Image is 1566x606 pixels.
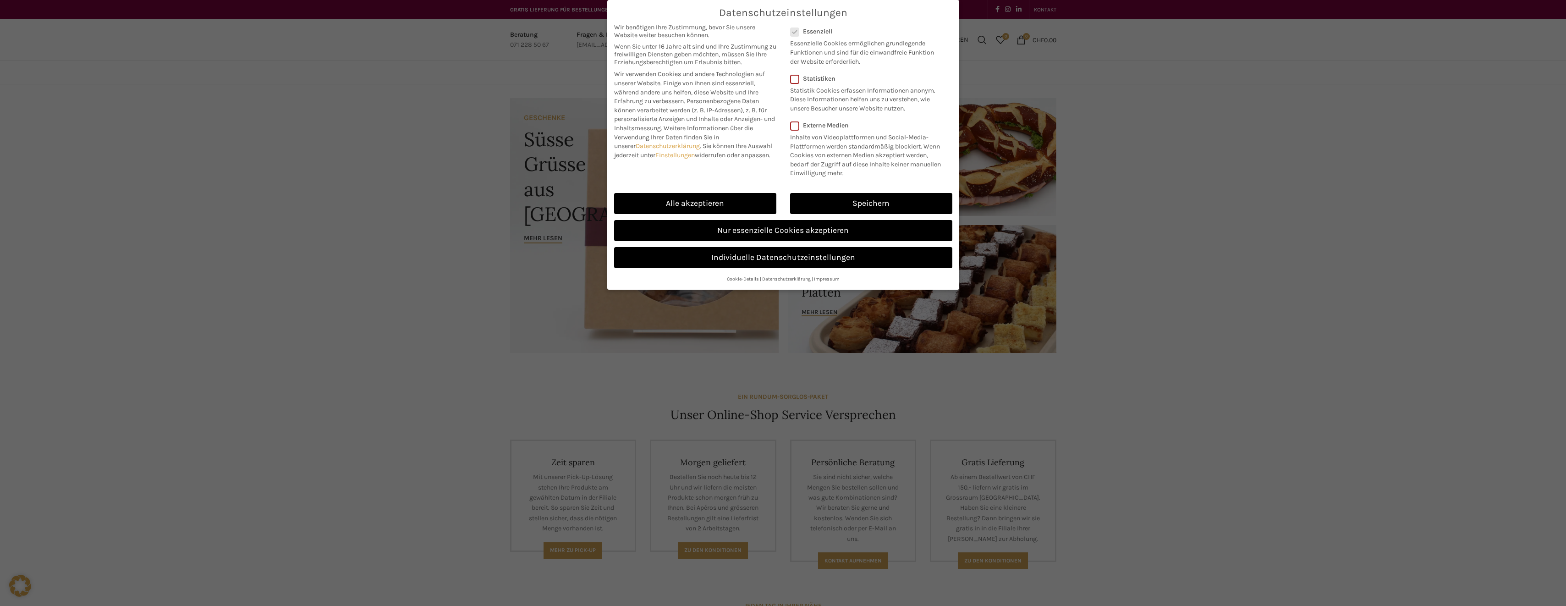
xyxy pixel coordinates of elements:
[614,220,952,241] a: Nur essenzielle Cookies akzeptieren
[614,23,776,39] span: Wir benötigen Ihre Zustimmung, bevor Sie unsere Website weiter besuchen können.
[762,276,811,282] a: Datenschutzerklärung
[790,35,940,66] p: Essenzielle Cookies ermöglichen grundlegende Funktionen und sind für die einwandfreie Funktion de...
[655,151,695,159] a: Einstellungen
[614,247,952,268] a: Individuelle Datenschutzeinstellungen
[636,142,700,150] a: Datenschutzerklärung
[790,129,946,178] p: Inhalte von Videoplattformen und Social-Media-Plattformen werden standardmäßig blockiert. Wenn Co...
[814,276,840,282] a: Impressum
[790,83,940,113] p: Statistik Cookies erfassen Informationen anonym. Diese Informationen helfen uns zu verstehen, wie...
[614,193,776,214] a: Alle akzeptieren
[614,97,775,132] span: Personenbezogene Daten können verarbeitet werden (z. B. IP-Adressen), z. B. für personalisierte A...
[790,193,952,214] a: Speichern
[614,43,776,66] span: Wenn Sie unter 16 Jahre alt sind und Ihre Zustimmung zu freiwilligen Diensten geben möchten, müss...
[614,142,772,159] span: Sie können Ihre Auswahl jederzeit unter widerrufen oder anpassen.
[614,124,753,150] span: Weitere Informationen über die Verwendung Ihrer Daten finden Sie in unserer .
[790,28,940,35] label: Essenziell
[614,70,765,105] span: Wir verwenden Cookies und andere Technologien auf unserer Website. Einige von ihnen sind essenzie...
[790,75,940,83] label: Statistiken
[719,7,847,19] span: Datenschutzeinstellungen
[790,121,946,129] label: Externe Medien
[727,276,759,282] a: Cookie-Details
